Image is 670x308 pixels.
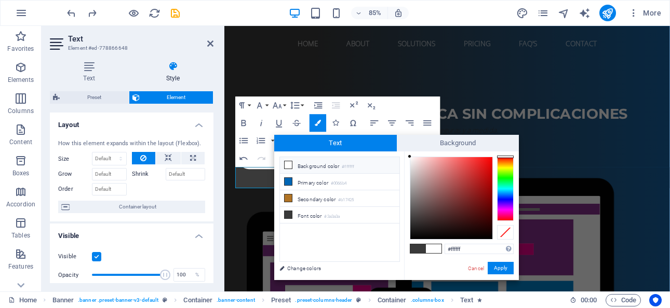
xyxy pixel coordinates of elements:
button: Align Justify [419,114,436,132]
span: . banner-content [217,294,254,306]
button: 85% [351,7,388,19]
i: Publish [601,7,613,19]
span: Container layout [73,201,202,213]
h3: Element #ed-778866648 [68,44,193,53]
button: save [169,7,181,19]
span: Click to select. Double-click to edit [52,294,74,306]
button: Unordered List [235,132,252,149]
small: #b17425 [338,197,354,204]
button: Code [606,294,641,306]
button: Data Bindings [334,132,346,149]
h4: Visible [50,223,213,242]
button: More [624,5,665,21]
div: How this element expands within the layout (Flexbox). [58,139,205,148]
span: #3a3a3a [410,244,426,253]
label: Size [58,156,92,162]
div: Clear Color Selection [497,225,514,240]
button: undo [65,7,77,19]
h4: Style [132,61,213,83]
button: Bold (Ctrl+B) [235,114,252,132]
button: redo [86,7,98,19]
small: #0066b4 [331,180,346,187]
p: Boxes [12,169,30,177]
button: Italic (Ctrl+I) [253,114,270,132]
button: publish [599,5,616,21]
button: Align Left [366,114,383,132]
a: Click to cancel selection. Double-click to open Pages [8,294,37,306]
button: Font Size [271,96,287,114]
p: Columns [8,107,34,115]
h2: Text [68,34,213,44]
span: Click to select. Double-click to edit [460,294,473,306]
button: Decrease Indent [328,96,344,114]
li: Primary color [280,174,399,190]
i: Navigator [558,7,570,19]
button: text_generator [579,7,591,19]
button: Usercentrics [649,294,662,306]
li: Background color [280,157,399,174]
span: : [588,296,589,304]
span: . preset-columns-header [295,294,352,306]
button: Click here to leave preview mode and continue editing [127,7,140,19]
p: Favorites [7,45,34,53]
small: #ffffff [342,163,354,171]
h4: Layout [50,113,213,131]
i: On resize automatically adjust zoom level to fit chosen device. [394,8,403,18]
p: Elements [8,76,34,84]
button: Clear Formatting [316,132,333,149]
button: Preset [50,91,129,104]
span: Text [274,135,397,151]
p: Accordion [6,200,35,208]
a: Cancel [467,264,485,272]
button: Increase Indent [310,96,327,114]
span: Click to select. Double-click to edit [271,294,291,306]
button: Apply [488,262,514,274]
div: % [190,269,205,281]
i: This element is a customizable preset [356,297,361,303]
button: Container layout [58,201,205,213]
i: Element contains an animation [477,297,482,303]
i: Save (Ctrl+S) [169,7,181,19]
button: Confirm (Ctrl+⏎) [271,149,287,167]
i: Undo: Change text (Ctrl+Z) [65,7,77,19]
button: reload [148,7,160,19]
span: . banner .preset-banner-v3-default [78,294,158,306]
button: Strikethrough [288,114,305,132]
span: 00 00 [581,294,597,306]
button: Font Family [253,96,270,114]
p: Content [9,138,32,146]
i: Redo: Border color ($color-secondary -> $color-background) (Ctrl+Y, ⌘+Y) [86,7,98,19]
span: . columns-box [411,294,444,306]
i: Pages (Ctrl+Alt+S) [537,7,549,19]
button: Align Right [401,114,418,132]
li: Secondary color [280,190,399,207]
h6: Session time [570,294,597,306]
span: Element [143,91,210,104]
input: Default [92,168,127,180]
p: Features [8,262,33,271]
button: Insert Link [281,132,298,149]
i: Design (Ctrl+Alt+Y) [516,7,528,19]
label: Shrink [132,168,166,180]
button: Element [129,91,213,104]
li: Font color [280,207,399,223]
h6: 85% [367,7,383,19]
i: Reload page [149,7,160,19]
span: Click to select. Double-click to edit [183,294,212,306]
button: Underline (Ctrl+U) [271,114,287,132]
button: Insert Table [299,132,315,149]
input: Default [166,168,206,180]
button: Icons [327,114,344,132]
button: Ordered List [270,132,277,149]
label: Visible [58,250,92,263]
em: Integramos tu negocio al mundo digital con soluciones rápidas, seguras y a medida. [17,117,323,128]
button: navigator [558,7,570,19]
nav: breadcrumb [52,294,483,306]
button: design [516,7,529,19]
i: AI Writer [579,7,591,19]
label: Grow [58,168,92,180]
span: Code [610,294,636,306]
small: #3a3a3a [324,213,340,220]
button: Special Characters [345,114,361,132]
i: This element is a customizable preset [163,297,167,303]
